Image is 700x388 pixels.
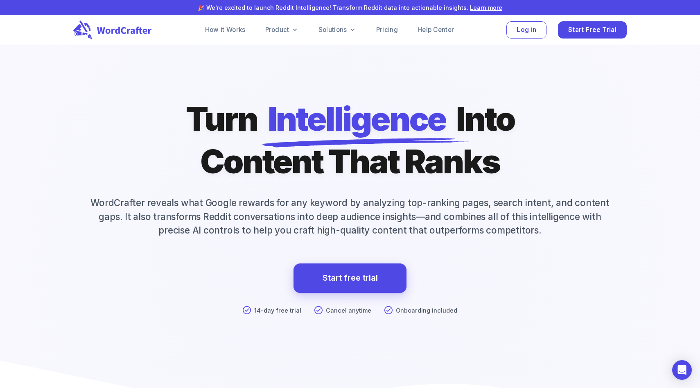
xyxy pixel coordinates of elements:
[186,98,515,183] h1: Turn Into Content That Ranks
[13,3,687,12] p: 🎉 We're excited to launch Reddit Intelligence! Transform Reddit data into actionable insights.
[568,25,616,36] span: Start Free Trial
[672,360,692,380] div: Open Intercom Messenger
[323,271,378,285] a: Start free trial
[268,98,446,140] span: Intelligence
[396,306,457,315] p: Onboarding included
[470,4,502,11] a: Learn more
[326,306,371,315] p: Cancel anytime
[558,21,627,39] button: Start Free Trial
[418,25,454,35] a: Help Center
[517,25,536,36] span: Log in
[376,25,398,35] a: Pricing
[506,21,546,39] button: Log in
[265,25,299,35] a: Product
[205,25,246,35] a: How it Works
[294,263,406,293] a: Start free trial
[73,196,627,237] p: WordCrafter reveals what Google rewards for any keyword by analyzing top-ranking pages, search in...
[318,25,357,35] a: Solutions
[254,306,301,315] p: 14-day free trial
